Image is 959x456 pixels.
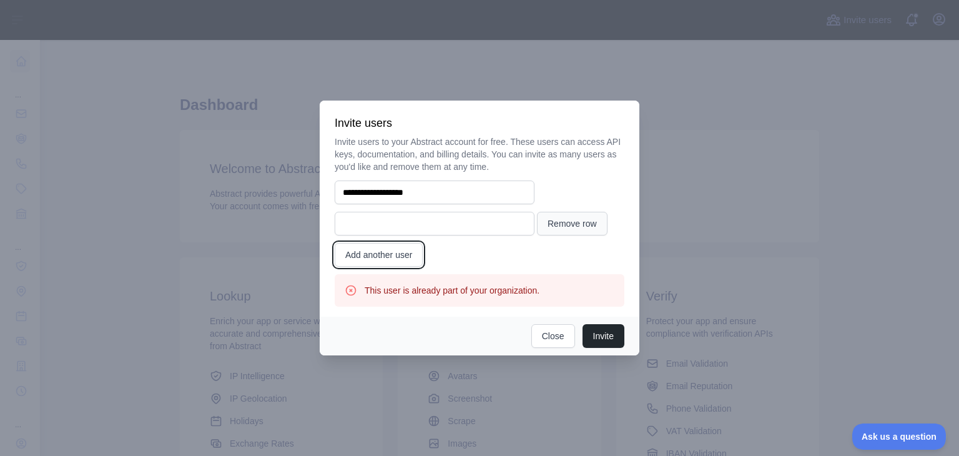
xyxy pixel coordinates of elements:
[537,212,607,235] button: Remove row
[365,284,539,297] h3: This user is already part of your organization.
[583,324,624,348] button: Invite
[335,116,624,131] h3: Invite users
[335,243,423,267] button: Add another user
[852,424,947,450] iframe: Toggle Customer Support
[335,136,624,173] p: Invite users to your Abstract account for free. These users can access API keys, documentation, a...
[531,324,575,348] button: Close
